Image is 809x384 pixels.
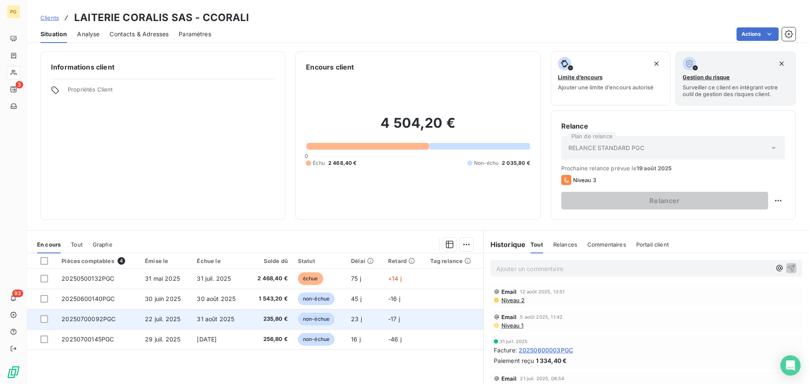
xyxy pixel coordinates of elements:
span: Paramètres [179,30,211,38]
span: non-échue [298,313,335,325]
h6: Historique [484,239,526,250]
img: Logo LeanPay [7,365,20,379]
span: 20250600140PGC [62,295,115,302]
span: Non-échu [474,159,498,167]
a: Clients [40,13,59,22]
div: Retard [388,258,420,264]
h3: LAITERIE CORALIS SAS - CCORALI [74,10,249,25]
span: En cours [37,241,61,248]
span: 1 334,40 € [536,356,567,365]
span: Ajouter une limite d’encours autorisé [558,84,654,91]
span: 20250600003PGC [519,346,573,354]
span: Propriétés Client [68,86,275,98]
span: Prochaine relance prévue le [561,165,785,172]
span: 30 juin 2025 [145,295,181,302]
span: 5 août 2025, 11:42 [520,314,563,320]
span: -17 j [388,315,400,322]
span: Email [501,288,517,295]
span: 3 [16,81,23,89]
span: Surveiller ce client en intégrant votre outil de gestion des risques client. [683,84,788,97]
span: 45 j [351,295,362,302]
div: Délai [351,258,378,264]
div: Tag relance [430,258,478,264]
span: Tout [71,241,83,248]
span: non-échue [298,293,335,305]
span: Niveau 2 [501,297,525,303]
span: 1 543,20 € [252,295,288,303]
h6: Informations client [51,62,275,72]
span: 22 juil. 2025 [145,315,180,322]
span: Analyse [77,30,99,38]
button: Actions [737,27,779,41]
a: 3 [7,83,20,96]
span: Niveau 1 [501,322,523,329]
span: échue [298,272,323,285]
span: 21 juil. 2025, 08:54 [520,376,564,381]
span: 23 j [351,315,362,322]
span: -16 j [388,295,400,302]
span: 2 468,40 € [328,159,357,167]
span: 31 juil. 2025 [197,275,231,282]
span: 235,80 € [252,315,288,323]
div: Statut [298,258,341,264]
span: Email [501,375,517,382]
button: Gestion du risqueSurveiller ce client en intégrant votre outil de gestion des risques client. [675,51,796,105]
span: Graphe [93,241,113,248]
span: +14 j [388,275,402,282]
span: Limite d’encours [558,74,603,81]
span: Tout [530,241,543,248]
span: [DATE] [197,336,217,343]
span: Relances [553,241,577,248]
span: 19 août 2025 [637,165,672,172]
span: 2 035,80 € [502,159,530,167]
div: Open Intercom Messenger [780,355,801,376]
div: Pièces comptables [62,257,135,265]
span: 75 j [351,275,361,282]
button: Relancer [561,192,768,209]
span: 0 [305,153,308,159]
span: RELANCE STANDARD PGC [568,144,644,152]
div: Émise le [145,258,187,264]
span: non-échue [298,333,335,346]
span: Portail client [636,241,669,248]
span: Contacts & Adresses [110,30,169,38]
h2: 4 504,20 € [306,115,530,140]
span: 2 468,40 € [252,274,288,283]
span: 93 [12,290,23,297]
span: 20250500132PGC [62,275,114,282]
span: 20250700092PGC [62,315,115,322]
span: Email [501,314,517,320]
button: Limite d’encoursAjouter une limite d’encours autorisé [551,51,671,105]
span: 29 juil. 2025 [145,336,180,343]
span: Gestion du risque [683,74,730,81]
div: Solde dû [252,258,288,264]
span: 12 août 2025, 13:51 [520,289,565,294]
span: 31 mai 2025 [145,275,180,282]
h6: Relance [561,121,785,131]
span: Niveau 3 [573,177,596,183]
span: 30 août 2025 [197,295,236,302]
span: 20250700145PGC [62,336,114,343]
span: Échu [313,159,325,167]
h6: Encours client [306,62,354,72]
span: Paiement reçu [494,356,534,365]
span: -46 j [388,336,402,343]
span: 16 j [351,336,361,343]
div: PG [7,5,20,19]
span: Commentaires [587,241,626,248]
span: 31 juil. 2025 [500,339,528,344]
span: 31 août 2025 [197,315,234,322]
span: Situation [40,30,67,38]
div: Échue le [197,258,242,264]
span: Facture : [494,346,517,354]
span: 256,80 € [252,335,288,344]
span: 4 [118,257,125,265]
span: Clients [40,14,59,21]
